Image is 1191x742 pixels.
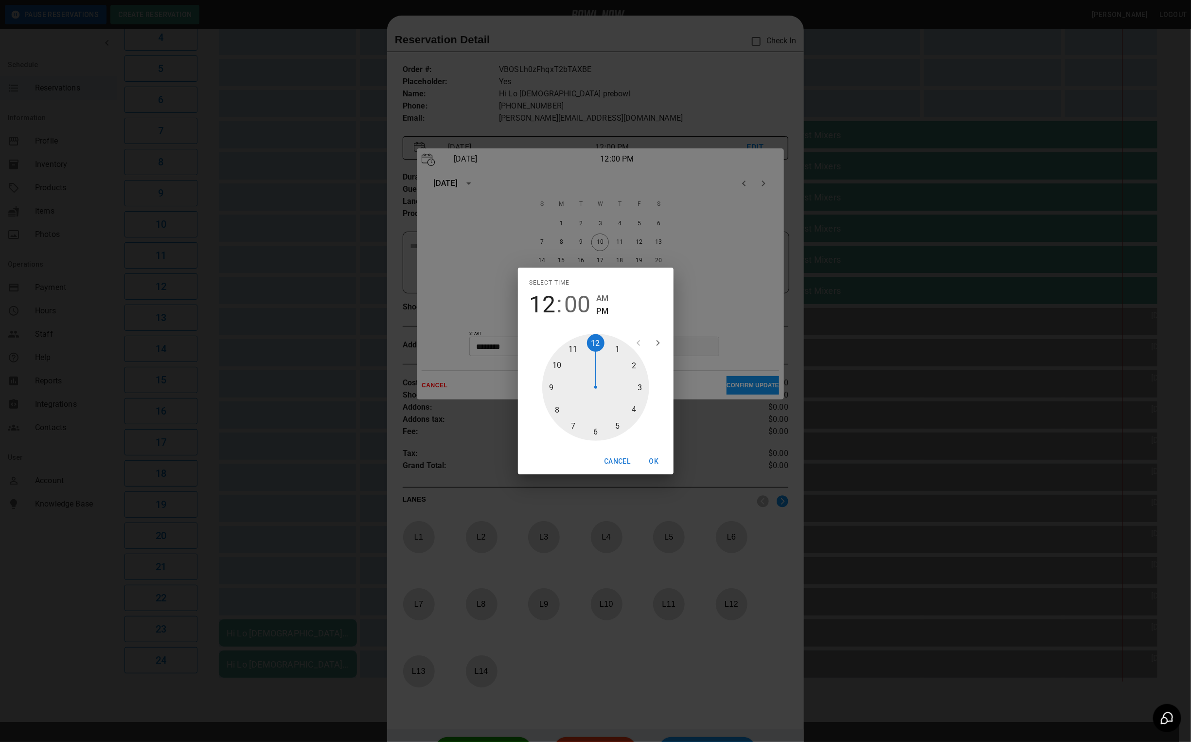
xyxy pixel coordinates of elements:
button: 00 [565,291,591,318]
span: : [557,291,563,318]
span: Select time [530,275,570,291]
button: PM [597,305,609,318]
button: OK [639,452,670,471]
button: 12 [530,291,556,318]
button: open next view [648,333,668,353]
button: Cancel [600,452,634,471]
button: AM [597,292,609,305]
